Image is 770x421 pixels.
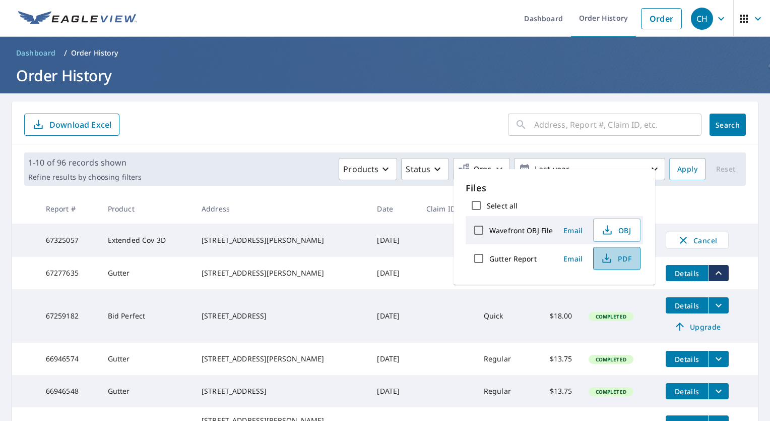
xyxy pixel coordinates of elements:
[590,313,632,320] span: Completed
[708,297,729,313] button: filesDropdownBtn-67259182
[600,224,632,236] span: OBJ
[672,354,702,364] span: Details
[514,158,665,180] button: Last year
[708,265,729,281] button: filesDropdownBtn-67277635
[476,375,531,407] td: Regular
[28,156,142,169] p: 1-10 of 96 records shown
[476,289,531,343] td: Quick
[557,223,589,238] button: Email
[12,45,60,61] a: Dashboard
[600,252,632,265] span: PDF
[202,386,361,396] div: [STREET_ADDRESS]
[710,114,746,136] button: Search
[666,383,708,399] button: detailsBtn-66946548
[100,343,194,375] td: Gutter
[24,114,119,136] button: Download Excel
[531,343,580,375] td: $13.75
[100,257,194,289] td: Gutter
[691,8,713,30] div: CH
[38,224,100,257] td: 67325057
[202,311,361,321] div: [STREET_ADDRESS]
[18,11,137,26] img: EV Logo
[202,354,361,364] div: [STREET_ADDRESS][PERSON_NAME]
[672,321,723,333] span: Upgrade
[593,219,640,242] button: OBJ
[590,356,632,363] span: Completed
[557,251,589,267] button: Email
[666,297,708,313] button: detailsBtn-67259182
[100,289,194,343] td: Bid Perfect
[369,257,418,289] td: [DATE]
[676,234,718,246] span: Cancel
[531,375,580,407] td: $13.75
[476,343,531,375] td: Regular
[487,201,518,210] label: Select all
[669,158,705,180] button: Apply
[561,254,585,264] span: Email
[12,45,758,61] nav: breadcrumb
[369,224,418,257] td: [DATE]
[38,343,100,375] td: 66946574
[202,235,361,245] div: [STREET_ADDRESS][PERSON_NAME]
[418,194,476,224] th: Claim ID
[369,375,418,407] td: [DATE]
[590,388,632,395] span: Completed
[561,226,585,235] span: Email
[531,289,580,343] td: $18.00
[38,375,100,407] td: 66946548
[531,161,649,178] p: Last year
[489,254,537,264] label: Gutter Report
[369,194,418,224] th: Date
[641,8,682,29] a: Order
[16,48,56,58] span: Dashboard
[38,194,100,224] th: Report #
[677,163,697,176] span: Apply
[38,289,100,343] td: 67259182
[672,387,702,396] span: Details
[339,158,397,180] button: Products
[71,48,118,58] p: Order History
[672,301,702,310] span: Details
[64,47,67,59] li: /
[401,158,449,180] button: Status
[100,194,194,224] th: Product
[49,119,111,130] p: Download Excel
[406,163,430,175] p: Status
[100,224,194,257] td: Extended Cov 3D
[458,163,491,176] span: Orgs
[194,194,369,224] th: Address
[534,111,701,139] input: Address, Report #, Claim ID, etc.
[708,351,729,367] button: filesDropdownBtn-66946574
[593,247,640,270] button: PDF
[672,269,702,278] span: Details
[453,158,510,180] button: Orgs
[12,65,758,86] h1: Order History
[369,343,418,375] td: [DATE]
[369,289,418,343] td: [DATE]
[666,232,729,249] button: Cancel
[28,173,142,182] p: Refine results by choosing filters
[466,181,643,195] p: Files
[708,383,729,399] button: filesDropdownBtn-66946548
[666,265,708,281] button: detailsBtn-67277635
[718,120,738,130] span: Search
[489,226,553,235] label: Wavefront OBJ File
[666,319,729,335] a: Upgrade
[202,268,361,278] div: [STREET_ADDRESS][PERSON_NAME]
[343,163,378,175] p: Products
[38,257,100,289] td: 67277635
[666,351,708,367] button: detailsBtn-66946574
[100,375,194,407] td: Gutter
